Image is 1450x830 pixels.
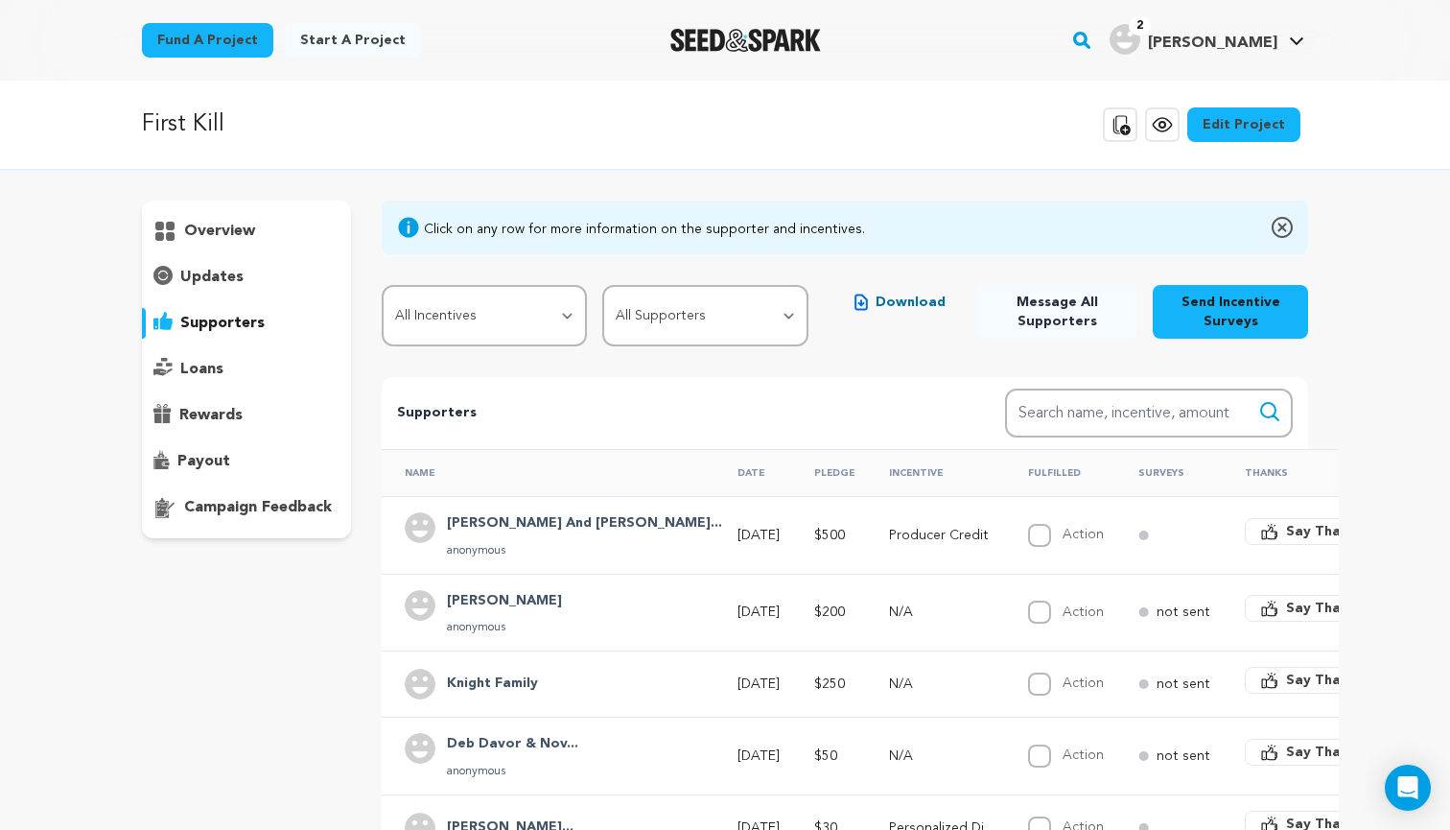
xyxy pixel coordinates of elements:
span: Say Thanks [1286,743,1363,762]
img: Seed&Spark Logo Dark Mode [670,29,821,52]
p: loans [180,358,223,381]
th: Date [714,449,791,496]
p: N/A [889,747,994,766]
h4: Sara And Howard Fleming [447,512,722,535]
p: overview [184,220,255,243]
p: payout [177,450,230,473]
p: Producer Credit [889,526,994,545]
button: Say Thanks [1245,739,1379,766]
p: not sent [1157,603,1210,622]
p: [DATE] [737,603,780,622]
div: Click on any row for more information on the supporter and incentives. [424,220,865,239]
button: campaign feedback [142,492,351,523]
th: Pledge [791,449,866,496]
img: user.png [405,512,435,543]
th: Name [382,449,714,496]
p: anonymous [447,620,562,635]
button: loans [142,354,351,385]
h4: Deb Davor & Novosel [447,733,578,756]
img: user.png [405,590,435,621]
button: Say Thanks [1245,518,1379,545]
th: Incentive [866,449,1005,496]
p: [DATE] [737,747,780,766]
button: payout [142,446,351,477]
p: N/A [889,675,994,694]
a: Start a project [285,23,421,58]
a: Seed&Spark Homepage [670,29,821,52]
button: supporters [142,308,351,339]
h4: Andrew Fleming [447,590,562,613]
p: supporters [180,312,265,335]
span: Fleming F.'s Profile [1106,20,1308,60]
span: $50 [814,749,837,763]
p: N/A [889,603,994,622]
a: Fleming F.'s Profile [1106,20,1308,55]
th: Surveys [1115,449,1222,496]
span: 2 [1129,16,1151,36]
span: Say Thanks [1286,599,1363,618]
p: campaign feedback [184,496,332,519]
div: Open Intercom Messenger [1385,765,1431,811]
button: updates [142,262,351,293]
p: rewards [179,404,243,427]
p: not sent [1157,675,1210,694]
label: Action [1063,605,1104,619]
label: Action [1063,676,1104,690]
a: Edit Project [1187,107,1300,142]
span: Download [876,293,946,312]
img: user.png [405,669,435,700]
p: anonymous [447,764,578,779]
button: overview [142,216,351,247]
label: Action [1063,748,1104,762]
p: anonymous [447,543,722,558]
a: Fund a project [142,23,273,58]
img: user.png [1110,24,1140,55]
th: Fulfilled [1005,449,1115,496]
p: [DATE] [737,675,780,694]
span: $500 [814,529,845,542]
img: close-o.svg [1272,216,1293,239]
p: First Kill [142,107,224,142]
span: $250 [814,677,845,691]
button: Say Thanks [1245,595,1379,622]
img: user.png [405,733,435,764]
div: Fleming F.'s Profile [1110,24,1277,55]
p: Supporters [397,402,944,425]
button: Send Incentive Surveys [1153,285,1308,339]
button: Download [839,285,961,320]
input: Search name, incentive, amount [1005,389,1293,438]
h4: Knight Family [447,673,538,696]
button: Message All Supporters [976,285,1137,339]
button: Say Thanks [1245,667,1379,694]
span: [PERSON_NAME] [1148,36,1277,51]
span: Message All Supporters [992,293,1122,331]
span: Say Thanks [1286,522,1363,541]
th: Thanks [1222,449,1391,496]
p: updates [180,266,244,289]
button: rewards [142,400,351,431]
p: not sent [1157,747,1210,766]
p: [DATE] [737,526,780,545]
span: Say Thanks [1286,671,1363,690]
label: Action [1063,528,1104,541]
span: $200 [814,605,845,619]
